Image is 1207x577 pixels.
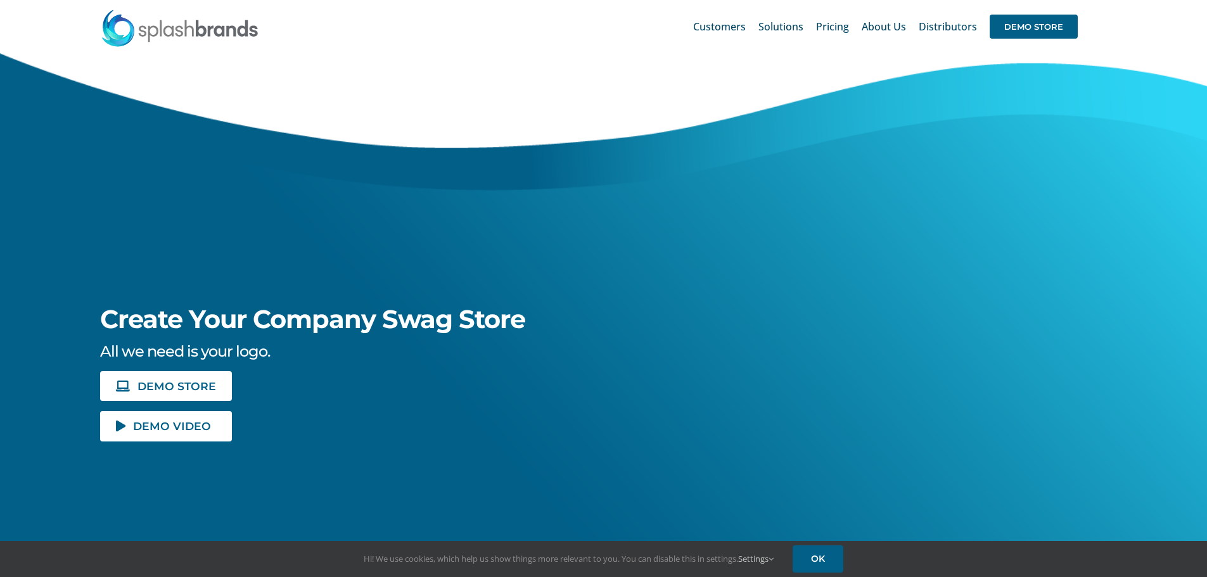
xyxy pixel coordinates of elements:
[758,22,803,32] span: Solutions
[990,6,1078,47] a: DEMO STORE
[738,553,774,564] a: Settings
[862,22,906,32] span: About Us
[693,6,1078,47] nav: Main Menu
[693,22,746,32] span: Customers
[693,6,746,47] a: Customers
[990,15,1078,39] span: DEMO STORE
[816,6,849,47] a: Pricing
[919,6,977,47] a: Distributors
[101,9,259,47] img: SplashBrands.com Logo
[816,22,849,32] span: Pricing
[100,303,525,334] span: Create Your Company Swag Store
[133,421,211,431] span: DEMO VIDEO
[919,22,977,32] span: Distributors
[364,553,774,564] span: Hi! We use cookies, which help us show things more relevant to you. You can disable this in setti...
[100,371,232,401] a: DEMO STORE
[100,342,270,360] span: All we need is your logo.
[793,545,843,573] a: OK
[137,381,216,391] span: DEMO STORE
